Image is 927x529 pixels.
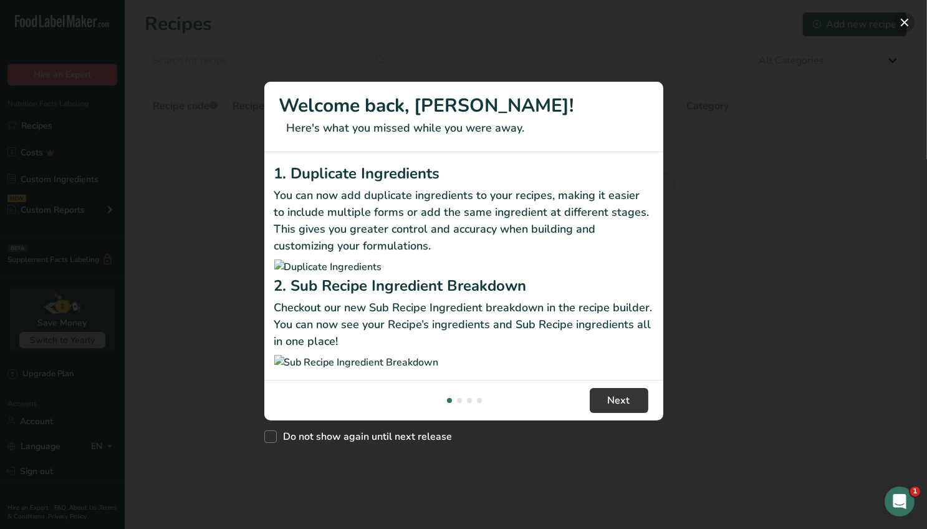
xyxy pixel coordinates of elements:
[608,393,630,408] span: Next
[277,430,453,443] span: Do not show again until next release
[279,92,648,120] h1: Welcome back, [PERSON_NAME]!
[274,355,439,370] img: Sub Recipe Ingredient Breakdown
[274,299,653,350] p: Checkout our new Sub Recipe Ingredient breakdown in the recipe builder. You can now see your Reci...
[590,388,648,413] button: Next
[910,487,920,497] span: 1
[279,120,648,137] p: Here's what you missed while you were away.
[274,187,653,255] p: You can now add duplicate ingredients to your recipes, making it easier to include multiple forms...
[274,260,382,274] img: Duplicate Ingredients
[274,162,653,185] h2: 1. Duplicate Ingredients
[885,487,915,517] iframe: Intercom live chat
[274,274,653,297] h2: 2. Sub Recipe Ingredient Breakdown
